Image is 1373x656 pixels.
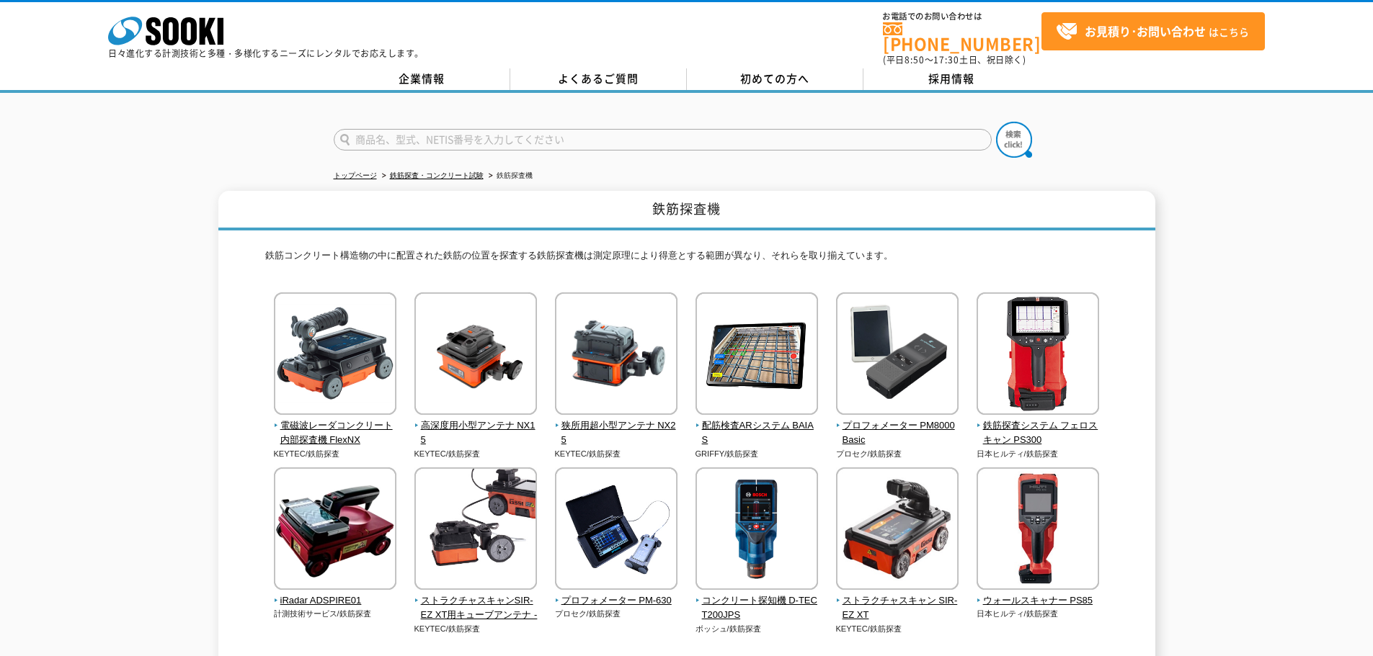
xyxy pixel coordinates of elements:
a: プロフォメーター PM-630 [555,580,678,608]
span: 初めての方へ [740,71,809,86]
a: トップページ [334,171,377,179]
p: プロセク/鉄筋探査 [836,448,959,460]
img: iRadar ADSPIRE01 [274,467,396,593]
a: お見積り･お問い合わせはこちら [1041,12,1265,50]
span: 電磁波レーダコンクリート内部探査機 FlexNX [274,418,397,449]
img: 高深度用小型アンテナ NX15 [414,292,537,418]
span: プロフォメーター PM-630 [555,593,678,608]
span: プロフォメーター PM8000Basic [836,418,959,449]
img: コンクリート探知機 D-TECT200JPS [696,467,818,593]
span: 8:50 [905,53,925,66]
img: プロフォメーター PM8000Basic [836,292,959,418]
p: KEYTEC/鉄筋探査 [274,448,397,460]
span: ストラクチャスキャンSIR-EZ XT用キューブアンテナ - [414,593,538,624]
span: 鉄筋探査システム フェロスキャン PS300 [977,418,1100,449]
img: ウォールスキャナー PS85 [977,467,1099,593]
p: 日本ヒルティ/鉄筋探査 [977,608,1100,620]
img: ストラクチャスキャン SIR-EZ XT [836,467,959,593]
p: 日々進化する計測技術と多種・多様化するニーズにレンタルでお応えします。 [108,49,424,58]
p: 計測技術サービス/鉄筋探査 [274,608,397,620]
p: 鉄筋コンクリート構造物の中に配置された鉄筋の位置を探査する鉄筋探査機は測定原理により得意とする範囲が異なり、それらを取り揃えています。 [265,248,1108,271]
p: プロセク/鉄筋探査 [555,608,678,620]
p: KEYTEC/鉄筋探査 [836,623,959,635]
span: ウォールスキャナー PS85 [977,593,1100,608]
span: ストラクチャスキャン SIR-EZ XT [836,593,959,624]
a: プロフォメーター PM8000Basic [836,405,959,448]
a: iRadar ADSPIRE01 [274,580,397,608]
img: 狭所用超小型アンテナ NX25 [555,292,677,418]
a: 採用情報 [863,68,1040,90]
input: 商品名、型式、NETIS番号を入力してください [334,129,992,150]
p: KEYTEC/鉄筋探査 [414,448,538,460]
a: [PHONE_NUMBER] [883,22,1041,52]
p: KEYTEC/鉄筋探査 [555,448,678,460]
span: はこちら [1056,21,1249,42]
img: 鉄筋探査システム フェロスキャン PS300 [977,292,1099,418]
p: 日本ヒルティ/鉄筋探査 [977,448,1100,460]
img: ストラクチャスキャンSIR-EZ XT用キューブアンテナ - [414,467,537,593]
a: 企業情報 [334,68,510,90]
span: 17:30 [933,53,959,66]
a: コンクリート探知機 D-TECT200JPS [696,580,819,623]
span: 配筋検査ARシステム BAIAS [696,418,819,449]
span: iRadar ADSPIRE01 [274,593,397,608]
img: btn_search.png [996,122,1032,158]
a: 初めての方へ [687,68,863,90]
strong: お見積り･お問い合わせ [1085,22,1206,40]
p: GRIFFY/鉄筋探査 [696,448,819,460]
a: ウォールスキャナー PS85 [977,580,1100,608]
a: 狭所用超小型アンテナ NX25 [555,405,678,448]
a: 高深度用小型アンテナ NX15 [414,405,538,448]
img: プロフォメーター PM-630 [555,467,677,593]
a: 配筋検査ARシステム BAIAS [696,405,819,448]
p: KEYTEC/鉄筋探査 [414,623,538,635]
span: 高深度用小型アンテナ NX15 [414,418,538,449]
p: ボッシュ/鉄筋探査 [696,623,819,635]
a: 鉄筋探査・コンクリート試験 [390,171,484,179]
a: ストラクチャスキャン SIR-EZ XT [836,580,959,623]
a: 電磁波レーダコンクリート内部探査機 FlexNX [274,405,397,448]
a: ストラクチャスキャンSIR-EZ XT用キューブアンテナ - [414,580,538,623]
span: コンクリート探知機 D-TECT200JPS [696,593,819,624]
span: (平日 ～ 土日、祝日除く) [883,53,1026,66]
h1: 鉄筋探査機 [218,191,1155,230]
img: 電磁波レーダコンクリート内部探査機 FlexNX [274,292,396,418]
img: 配筋検査ARシステム BAIAS [696,292,818,418]
a: よくあるご質問 [510,68,687,90]
span: お電話でのお問い合わせは [883,12,1041,21]
span: 狭所用超小型アンテナ NX25 [555,418,678,449]
a: 鉄筋探査システム フェロスキャン PS300 [977,405,1100,448]
li: 鉄筋探査機 [486,169,533,184]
